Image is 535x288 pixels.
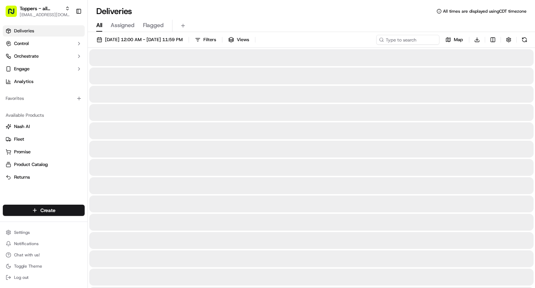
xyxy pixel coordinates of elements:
button: Settings [3,228,85,237]
span: Log out [14,275,28,280]
span: Promise [14,149,31,155]
button: Create [3,205,85,216]
div: Available Products [3,110,85,121]
span: All [96,21,102,30]
button: Orchestrate [3,51,85,62]
span: Engage [14,66,30,72]
button: [EMAIL_ADDRESS][DOMAIN_NAME] [20,12,70,18]
button: Control [3,38,85,49]
span: Deliveries [14,28,34,34]
span: Filters [203,37,216,43]
h1: Deliveries [96,6,132,17]
a: Fleet [6,136,82,142]
button: Filters [192,35,219,45]
button: Map [442,35,466,45]
span: Nash AI [14,123,30,130]
span: Views [237,37,249,43]
a: Analytics [3,76,85,87]
span: Map [454,37,463,43]
span: Assigned [111,21,135,30]
span: Settings [14,230,30,235]
button: Returns [3,172,85,183]
a: Product Catalog [6,161,82,168]
button: Chat with us! [3,250,85,260]
button: Toppers - all locations[EMAIL_ADDRESS][DOMAIN_NAME] [3,3,73,20]
span: Create [40,207,56,214]
span: Toggle Theme [14,263,42,269]
button: Promise [3,146,85,158]
button: Refresh [520,35,529,45]
div: Favorites [3,93,85,104]
button: Engage [3,63,85,75]
button: Product Catalog [3,159,85,170]
button: Fleet [3,134,85,145]
button: Log out [3,273,85,282]
button: Nash AI [3,121,85,132]
span: Notifications [14,241,39,247]
button: Notifications [3,239,85,249]
span: Fleet [14,136,24,142]
span: Chat with us! [14,252,40,258]
span: All times are displayed using CDT timezone [443,8,527,14]
span: Flagged [143,21,164,30]
a: Returns [6,174,82,180]
input: Type to search [376,35,439,45]
button: Toggle Theme [3,261,85,271]
a: Nash AI [6,123,82,130]
span: Control [14,40,29,47]
button: Toppers - all locations [20,5,62,12]
a: Deliveries [3,25,85,37]
button: [DATE] 12:00 AM - [DATE] 11:59 PM [93,35,186,45]
span: Analytics [14,78,33,85]
span: Returns [14,174,30,180]
button: Views [225,35,252,45]
a: Promise [6,149,82,155]
span: Orchestrate [14,53,39,59]
span: [DATE] 12:00 AM - [DATE] 11:59 PM [105,37,183,43]
span: Product Catalog [14,161,48,168]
